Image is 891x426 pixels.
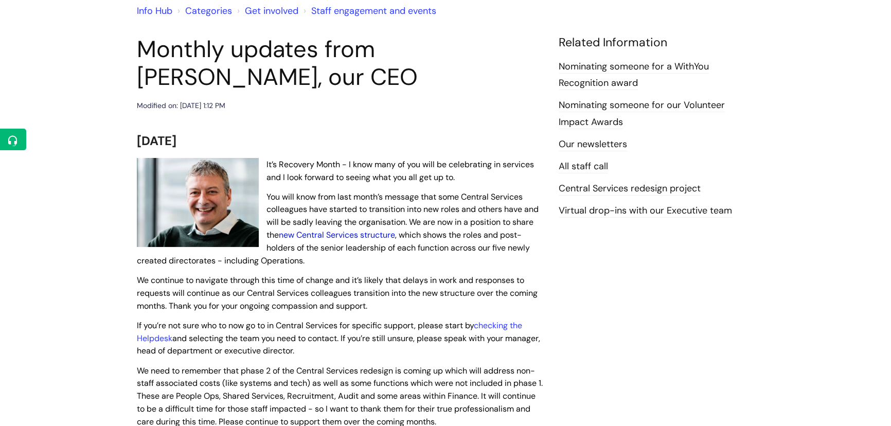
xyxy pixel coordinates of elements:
a: Our newsletters [559,138,627,151]
a: new Central Services structure [279,229,395,240]
a: Nominating someone for our Volunteer Impact Awards [559,99,725,129]
span: If you’re not sure who to now go to in Central Services for specific support, please start by and... [137,320,540,357]
span: You will know from last month’s message that some Central Services colleagues have started to tra... [137,191,539,266]
a: Virtual drop-ins with our Executive team [559,204,732,218]
li: Get involved [235,3,298,19]
div: Modified on: [DATE] 1:12 PM [137,99,225,112]
a: Staff engagement and events [311,5,436,17]
li: Solution home [175,3,232,19]
a: checking the Helpdesk [137,320,522,344]
a: Get involved [245,5,298,17]
a: Nominating someone for a WithYou Recognition award [559,60,709,90]
h4: Related Information [559,35,754,50]
a: Categories [185,5,232,17]
h1: Monthly updates from [PERSON_NAME], our CEO [137,35,543,91]
a: Info Hub [137,5,172,17]
span: We continue to navigate through this time of change and it’s likely that delays in work and respo... [137,275,538,311]
a: Central Services redesign project [559,182,701,196]
a: All staff call [559,160,608,173]
img: WithYou Chief Executive Simon Phillips pictured looking at the camera and smiling [137,158,259,247]
span: [DATE] [137,133,176,149]
li: Staff engagement and events [301,3,436,19]
span: It’s Recovery Month - I know many of you will be celebrating in services and I look forward to se... [266,159,534,183]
